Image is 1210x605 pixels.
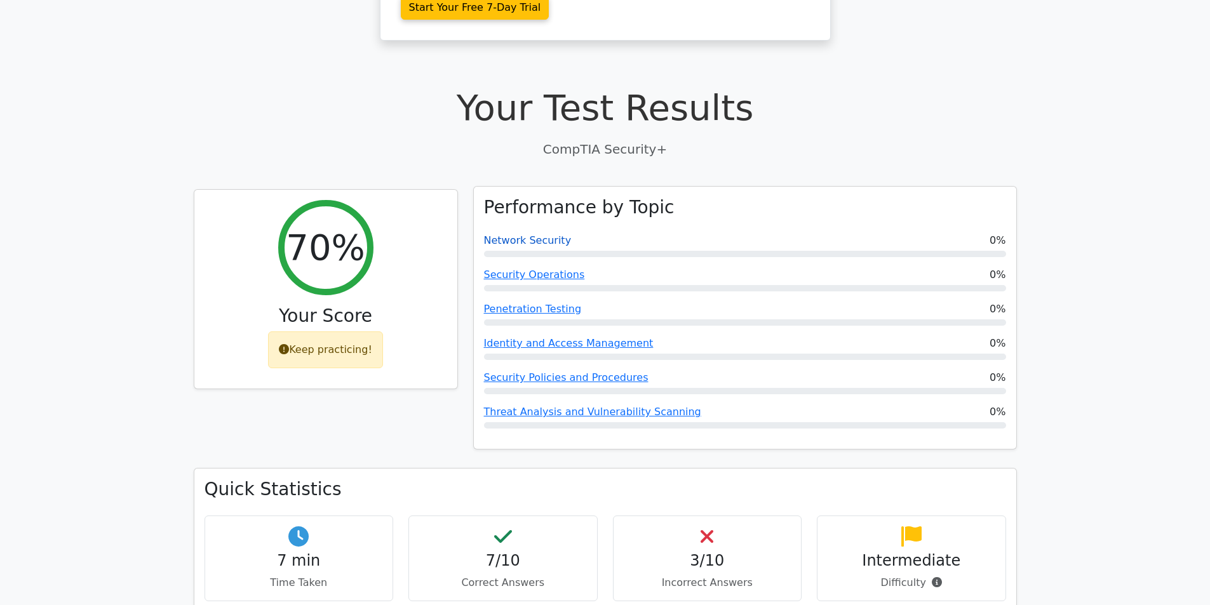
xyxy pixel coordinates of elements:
h3: Your Score [205,305,447,327]
h4: 7/10 [419,552,587,570]
a: Network Security [484,234,572,246]
p: Incorrect Answers [624,575,791,590]
div: Keep practicing! [268,331,383,368]
span: 0% [990,267,1005,283]
a: Identity and Access Management [484,337,654,349]
h4: 3/10 [624,552,791,570]
a: Penetration Testing [484,303,582,315]
p: CompTIA Security+ [194,140,1017,159]
p: Difficulty [828,575,995,590]
a: Security Policies and Procedures [484,371,649,383]
h2: 70% [286,226,365,269]
h4: Intermediate [828,552,995,570]
h3: Quick Statistics [205,479,1006,500]
span: 0% [990,404,1005,420]
h3: Performance by Topic [484,197,675,218]
p: Correct Answers [419,575,587,590]
span: 0% [990,302,1005,317]
span: 0% [990,370,1005,385]
h4: 7 min [215,552,383,570]
a: Threat Analysis and Vulnerability Scanning [484,406,701,418]
p: Time Taken [215,575,383,590]
span: 0% [990,336,1005,351]
h1: Your Test Results [194,86,1017,129]
a: Security Operations [484,269,585,281]
span: 0% [990,233,1005,248]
